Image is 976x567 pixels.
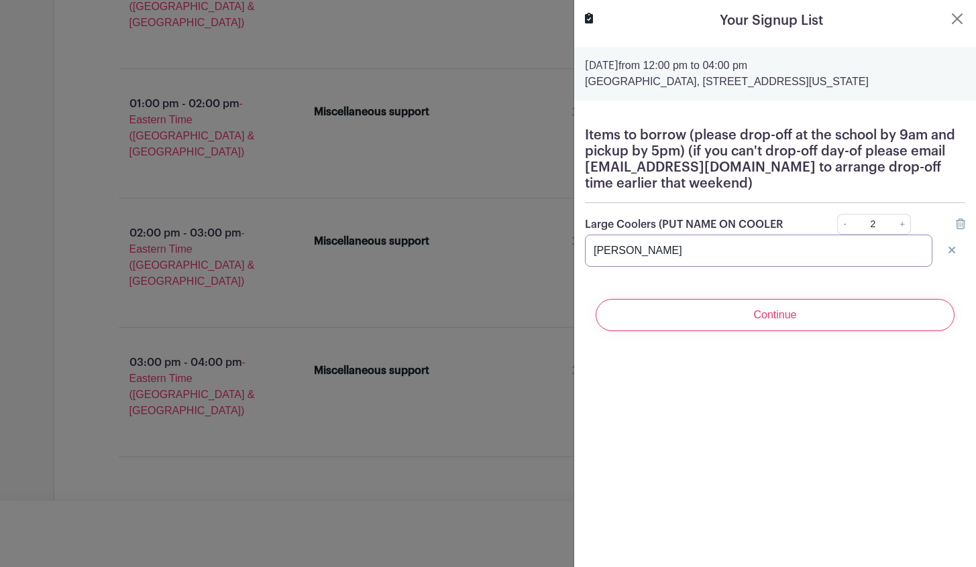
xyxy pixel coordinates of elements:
[585,60,618,71] strong: [DATE]
[837,214,852,235] a: -
[720,11,823,31] h5: Your Signup List
[596,299,955,331] input: Continue
[585,216,800,233] p: Large Coolers (PUT NAME ON COOLER
[949,11,965,27] button: Close
[585,58,965,74] p: from 12:00 pm to 04:00 pm
[585,74,965,90] p: [GEOGRAPHIC_DATA], [STREET_ADDRESS][US_STATE]
[894,214,911,235] a: +
[585,127,965,192] h5: Items to borrow (please drop-off at the school by 9am and pickup by 5pm) (if you can't drop-off d...
[585,235,932,267] input: Note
